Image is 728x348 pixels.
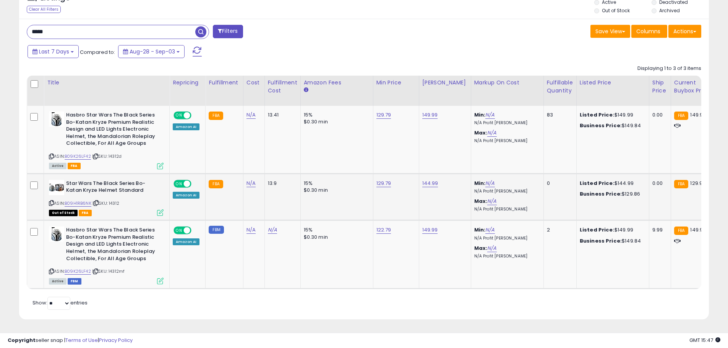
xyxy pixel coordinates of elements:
[65,337,98,344] a: Terms of Use
[304,227,367,233] div: 15%
[268,226,277,234] a: N/A
[47,79,166,87] div: Title
[487,244,496,252] a: N/A
[49,112,164,168] div: ASIN:
[66,227,159,264] b: Hasbro Star Wars The Black Series Bo-Katan Kryze Premium Realistic Design and LED Lights Electron...
[485,180,495,187] a: N/A
[49,210,78,216] span: All listings that are currently out of stock and unavailable for purchase on Amazon
[173,192,199,199] div: Amazon AI
[580,237,622,244] b: Business Price:
[304,87,308,94] small: Amazon Fees.
[602,7,630,14] label: Out of Stock
[474,236,538,241] p: N/A Profit [PERSON_NAME]
[268,180,295,187] div: 13.9
[173,238,199,245] div: Amazon AI
[580,190,622,197] b: Business Price:
[652,79,668,95] div: Ship Price
[49,180,164,215] div: ASIN:
[246,226,256,234] a: N/A
[118,45,185,58] button: Aug-28 - Sep-03
[471,76,543,106] th: The percentage added to the cost of goods (COGS) that forms the calculator for Min & Max prices.
[580,122,622,129] b: Business Price:
[99,337,133,344] a: Privacy Policy
[580,180,615,187] b: Listed Price:
[474,79,540,87] div: Markup on Cost
[637,65,701,72] div: Displaying 1 to 3 of 3 items
[246,79,261,87] div: Cost
[28,45,79,58] button: Last 7 Days
[474,226,486,233] b: Min:
[376,226,391,234] a: 122.79
[668,25,701,38] button: Actions
[79,210,92,216] span: FBA
[209,112,223,120] small: FBA
[209,79,240,87] div: Fulfillment
[474,197,488,205] b: Max:
[580,79,646,87] div: Listed Price
[68,278,81,285] span: FBM
[474,129,488,136] b: Max:
[487,197,496,205] a: N/A
[213,25,243,38] button: Filters
[547,112,571,118] div: 83
[209,180,223,188] small: FBA
[474,189,538,194] p: N/A Profit [PERSON_NAME]
[547,180,571,187] div: 0
[636,28,660,35] span: Columns
[27,6,61,13] div: Clear All Filters
[174,180,184,187] span: ON
[268,79,297,95] div: Fulfillment Cost
[66,112,159,149] b: Hasbro Star Wars The Black Series Bo-Katan Kryze Premium Realistic Design and LED Lights Electron...
[474,111,486,118] b: Min:
[246,180,256,187] a: N/A
[65,268,91,275] a: B09K26LF42
[376,79,416,87] div: Min Price
[304,79,370,87] div: Amazon Fees
[49,180,64,195] img: 41i2oo32CoL._SL40_.jpg
[304,234,367,241] div: $0.30 min
[474,244,488,252] b: Max:
[422,180,438,187] a: 144.99
[80,49,115,56] span: Compared to:
[652,227,665,233] div: 9.99
[304,112,367,118] div: 15%
[376,111,391,119] a: 129.79
[674,112,688,120] small: FBA
[580,112,643,118] div: $149.99
[190,112,203,119] span: OFF
[422,79,468,87] div: [PERSON_NAME]
[547,227,571,233] div: 2
[580,180,643,187] div: $144.99
[474,254,538,259] p: N/A Profit [PERSON_NAME]
[174,112,184,119] span: ON
[173,123,199,130] div: Amazon AI
[190,180,203,187] span: OFF
[8,337,36,344] strong: Copyright
[580,111,615,118] b: Listed Price:
[674,227,688,235] small: FBA
[590,25,630,38] button: Save View
[474,120,538,126] p: N/A Profit [PERSON_NAME]
[422,111,438,119] a: 149.99
[49,278,66,285] span: All listings currently available for purchase on Amazon
[652,180,665,187] div: 0.00
[580,226,615,233] b: Listed Price:
[49,227,164,283] div: ASIN:
[304,187,367,194] div: $0.30 min
[690,111,706,118] span: 149.99
[92,153,122,159] span: | SKU: 14312d
[690,226,706,233] span: 149.99
[246,111,256,119] a: N/A
[474,180,486,187] b: Min:
[65,153,91,160] a: B09K26LF42
[68,163,81,169] span: FBA
[580,122,643,129] div: $149.84
[32,299,88,306] span: Show: entries
[485,226,495,234] a: N/A
[474,207,538,212] p: N/A Profit [PERSON_NAME]
[66,180,159,196] b: Star Wars The Black Series Bo-Katan Kryze Helmet Standard
[674,180,688,188] small: FBA
[65,200,91,207] a: B09H1RB6NK
[689,337,720,344] span: 2025-09-11 15:47 GMT
[190,227,203,234] span: OFF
